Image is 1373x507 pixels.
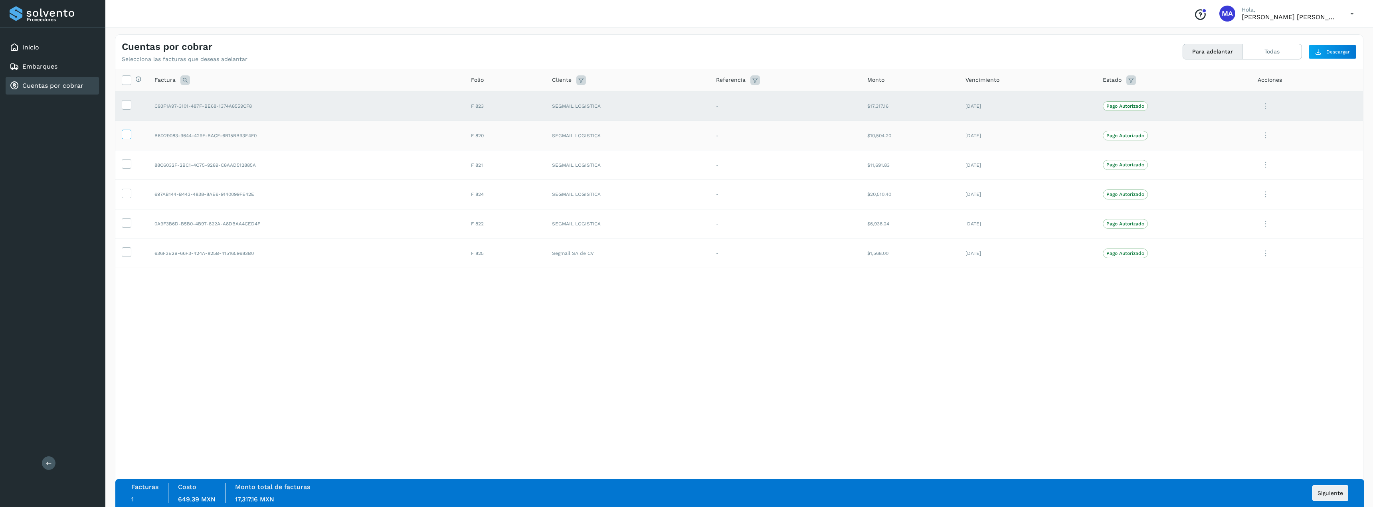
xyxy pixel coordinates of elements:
span: 1 [131,495,134,503]
td: - [710,121,861,150]
td: 697AB144-B443-4838-8AE6-9140099FE42E [148,180,465,209]
td: [DATE] [959,180,1096,209]
td: B6D29083-9644-429F-BACF-6B15BB93E4F0 [148,121,465,150]
span: Cliente [552,76,572,84]
td: - [710,91,861,121]
p: Selecciona las facturas que deseas adelantar [122,56,247,63]
p: Hola, [1242,6,1337,13]
span: Descargar [1326,48,1350,55]
td: $11,691.83 [861,150,959,180]
td: - [710,150,861,180]
td: C93F1A97-3101-487F-BE68-1374A8559CF8 [148,91,465,121]
button: Descargar [1308,45,1357,59]
span: Monto [867,76,884,84]
label: Monto total de facturas [235,483,310,491]
td: F 822 [465,209,546,239]
span: Estado [1103,76,1122,84]
td: 88C6032F-2BC1-4C75-9289-C8AAD512885A [148,150,465,180]
td: - [710,239,861,268]
span: Factura [154,76,176,84]
span: Siguiente [1318,490,1343,496]
a: Inicio [22,43,39,51]
td: Segmail SA de CV [546,239,710,268]
td: - [710,180,861,209]
td: - [710,209,861,239]
td: [DATE] [959,239,1096,268]
td: [DATE] [959,209,1096,239]
div: Cuentas por cobrar [6,77,99,95]
p: Proveedores [27,17,96,22]
td: 0A9F3B6D-B5B0-4B97-822A-A8DBAA4CED4F [148,209,465,239]
td: F 825 [465,239,546,268]
td: F 821 [465,150,546,180]
td: F 824 [465,180,546,209]
button: Para adelantar [1183,44,1242,59]
p: Pago Autorizado [1106,162,1144,168]
p: Pago Autorizado [1106,221,1144,227]
p: Pago Autorizado [1106,251,1144,256]
span: 17,317.16 MXN [235,495,274,503]
label: Costo [178,483,196,491]
div: Inicio [6,39,99,56]
td: [DATE] [959,150,1096,180]
button: Siguiente [1312,485,1348,501]
label: Facturas [131,483,158,491]
span: Acciones [1258,76,1282,84]
a: Cuentas por cobrar [22,82,83,89]
td: [DATE] [959,121,1096,150]
td: $20,510.40 [861,180,959,209]
span: Referencia [716,76,746,84]
td: F 823 [465,91,546,121]
a: Embarques [22,63,57,70]
div: Embarques [6,58,99,75]
p: Pago Autorizado [1106,103,1144,109]
td: $6,938.24 [861,209,959,239]
p: Pago Autorizado [1106,191,1144,197]
td: SEGMAIL LOGISTICA [546,121,710,150]
h4: Cuentas por cobrar [122,41,212,53]
p: Marco Antonio Ortiz Jurado [1242,13,1337,21]
td: SEGMAIL LOGISTICA [546,150,710,180]
span: Vencimiento [965,76,999,84]
td: F 820 [465,121,546,150]
td: $1,568.00 [861,239,959,268]
td: SEGMAIL LOGISTICA [546,180,710,209]
button: Todas [1242,44,1302,59]
td: $10,504.20 [861,121,959,150]
td: SEGMAIL LOGISTICA [546,91,710,121]
td: $17,317.16 [861,91,959,121]
span: Folio [471,76,484,84]
span: 649.39 MXN [178,495,216,503]
td: SEGMAIL LOGISTICA [546,209,710,239]
td: [DATE] [959,91,1096,121]
p: Pago Autorizado [1106,133,1144,138]
td: 636F3E2B-66F3-424A-825B-4151659683B0 [148,239,465,268]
